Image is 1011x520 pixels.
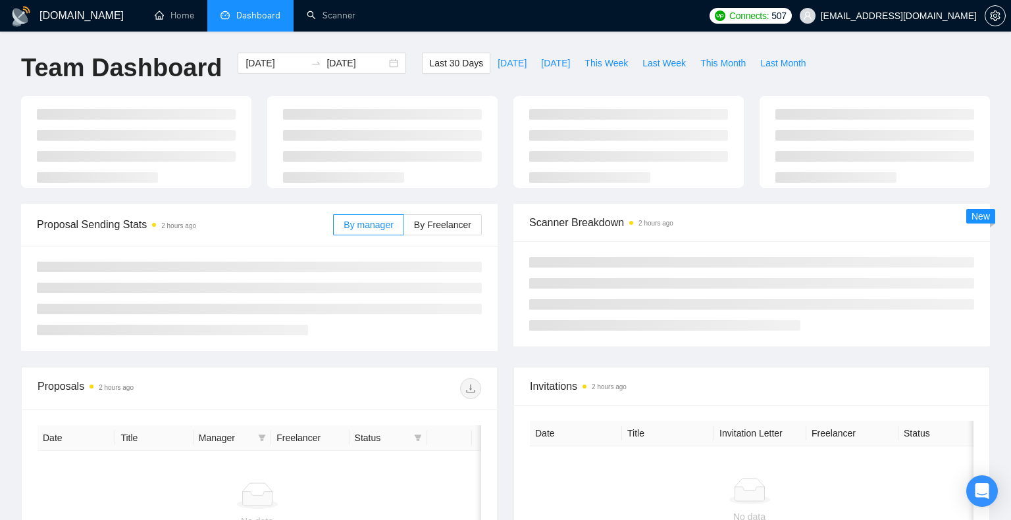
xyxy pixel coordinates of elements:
th: Date [38,425,115,451]
button: [DATE] [534,53,577,74]
input: End date [326,56,386,70]
span: By Freelancer [414,220,471,230]
a: searchScanner [307,10,355,21]
time: 2 hours ago [592,383,627,390]
button: This Week [577,53,635,74]
span: filter [258,434,266,442]
button: setting [985,5,1006,26]
button: Last 30 Days [422,53,490,74]
button: Last Week [635,53,693,74]
th: Manager [194,425,271,451]
span: filter [414,434,422,442]
button: This Month [693,53,753,74]
img: logo [11,6,32,27]
span: Last Month [760,56,806,70]
span: Last Week [642,56,686,70]
th: Date [530,421,622,446]
a: homeHome [155,10,194,21]
th: Invitation Letter [714,421,806,446]
time: 2 hours ago [161,222,196,229]
span: filter [411,428,425,448]
th: Title [622,421,714,446]
a: setting [985,11,1006,21]
time: 2 hours ago [99,384,134,391]
span: This Month [700,56,746,70]
img: upwork-logo.png [715,11,725,21]
span: filter [255,428,269,448]
span: swap-right [311,58,321,68]
div: Proposals [38,378,259,399]
button: Last Month [753,53,813,74]
span: Proposal Sending Stats [37,216,333,233]
th: Status [898,421,991,446]
span: This Week [584,56,628,70]
span: Manager [199,431,253,445]
span: Dashboard [236,10,280,21]
input: Start date [246,56,305,70]
span: Last 30 Days [429,56,483,70]
span: Status [355,431,409,445]
th: Title [115,425,193,451]
span: [DATE] [541,56,570,70]
span: New [972,211,990,222]
span: Invitations [530,378,973,394]
span: [DATE] [498,56,527,70]
span: to [311,58,321,68]
th: Freelancer [271,425,349,451]
span: user [803,11,812,20]
span: By manager [344,220,393,230]
span: 507 [771,9,786,23]
span: Scanner Breakdown [529,214,974,231]
span: setting [985,11,1005,21]
span: dashboard [220,11,230,20]
h1: Team Dashboard [21,53,222,83]
button: [DATE] [490,53,534,74]
th: Freelancer [806,421,898,446]
div: Open Intercom Messenger [966,475,998,507]
time: 2 hours ago [638,220,673,227]
span: Connects: [729,9,769,23]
